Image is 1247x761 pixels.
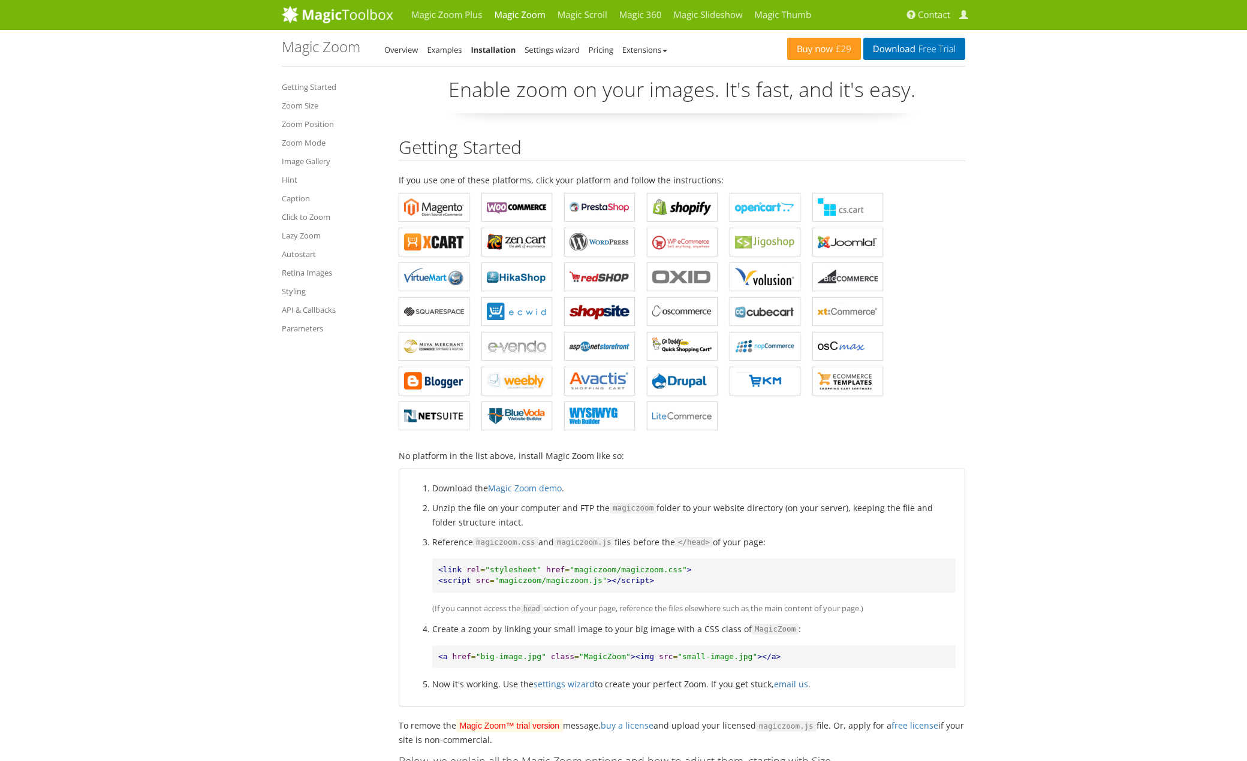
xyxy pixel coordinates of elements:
[488,482,562,494] a: Magic Zoom demo
[812,332,883,361] a: Magic Zoom for osCMax
[487,268,547,286] b: Magic Zoom for HikaShop
[631,652,654,661] span: ><img
[282,321,381,336] a: Parameters
[399,193,469,222] a: Magic Zoom for Magento
[404,372,464,390] b: Magic Zoom for Blogger
[570,565,687,574] span: "magiczoom/magiczoom.css"
[485,565,541,574] span: "stylesheet"
[481,401,552,430] a: Magic Zoom for BlueVoda
[647,367,718,395] a: Magic Zoom for Drupal
[730,367,800,395] a: Magic Zoom for EKM
[546,565,565,574] span: href
[787,38,861,60] a: Buy now£29
[647,401,718,430] a: Magic Zoom for LiteCommerce
[481,367,552,395] a: Magic Zoom for Weebly
[673,652,677,661] span: =
[570,198,629,216] b: Magic Zoom for PrestaShop
[570,407,629,425] b: Magic Zoom for WYSIWYG
[438,576,471,585] span: <script
[282,117,381,131] a: Zoom Position
[282,39,360,55] h1: Magic Zoom
[466,565,480,574] span: rel
[495,576,607,585] span: "magiczoom/magiczoom.js"
[399,718,965,747] p: To remove the message, and upload your licensed file. Or, apply for a if your site is non-commerc...
[652,198,712,216] b: Magic Zoom for Shopify
[282,228,381,243] a: Lazy Zoom
[730,193,800,222] a: Magic Zoom for OpenCart
[487,303,547,321] b: Magic Zoom for ECWID
[399,262,469,291] a: Magic Zoom for VirtueMart
[833,44,851,54] span: £29
[384,44,418,55] a: Overview
[282,303,381,317] a: API & Callbacks
[735,233,795,251] b: Magic Zoom for Jigoshop
[647,332,718,361] a: Magic Zoom for GoDaddy Shopping Cart
[735,198,795,216] b: Magic Zoom for OpenCart
[735,372,795,390] b: Magic Zoom for EKM
[476,652,546,661] span: "big-image.jpg"
[677,652,757,661] span: "small-image.jpg"
[818,337,878,355] b: Magic Zoom for osCMax
[525,44,580,55] a: Settings wizard
[282,5,393,23] img: MagicToolbox.com - Image tools for your website
[564,297,635,326] a: Magic Zoom for ShopSite
[891,720,938,731] a: free license
[735,303,795,321] b: Magic Zoom for CubeCart
[404,407,464,425] b: Magic Zoom for NetSuite
[622,44,667,55] a: Extensions
[752,624,799,635] code: MagicZoom
[647,297,718,326] a: Magic Zoom for osCommerce
[282,135,381,150] a: Zoom Mode
[730,262,800,291] a: Magic Zoom for Volusion
[427,44,462,55] a: Examples
[564,228,635,256] a: Magic Zoom for WordPress
[438,652,448,661] span: <a
[282,154,381,168] a: Image Gallery
[570,372,629,390] b: Magic Zoom for Avactis
[687,565,692,574] span: >
[652,372,712,390] b: Magic Zoom for Drupal
[735,337,795,355] b: Magic Zoom for nopCommerce
[757,652,781,661] span: ></a>
[404,233,464,251] b: Magic Zoom for X-Cart
[456,719,563,732] mark: Magic Zoom™ trial version
[481,262,552,291] a: Magic Zoom for HikaShop
[730,228,800,256] a: Magic Zoom for Jigoshop
[652,268,712,286] b: Magic Zoom for OXID
[282,210,381,224] a: Click to Zoom
[554,537,615,548] code: magiczoom.js
[487,337,547,355] b: Magic Zoom for e-vendo
[282,191,381,206] a: Caption
[404,198,464,216] b: Magic Zoom for Magento
[487,372,547,390] b: Magic Zoom for Weebly
[589,44,613,55] a: Pricing
[399,137,965,161] h2: Getting Started
[399,228,469,256] a: Magic Zoom for X-Cart
[863,38,965,60] a: DownloadFree Trial
[647,193,718,222] a: Magic Zoom for Shopify
[812,228,883,256] a: Magic Zoom for Joomla
[818,303,878,321] b: Magic Zoom for xt:Commerce
[570,233,629,251] b: Magic Zoom for WordPress
[647,228,718,256] a: Magic Zoom for WP e-Commerce
[282,173,381,187] a: Hint
[565,565,570,574] span: =
[756,721,817,732] code: magiczoom.js
[607,576,654,585] span: ></script>
[399,173,965,187] p: If you use one of these platforms, click your platform and follow the instructions:
[471,44,516,55] a: Installation
[551,652,574,661] span: class
[564,401,635,430] a: Magic Zoom for WYSIWYG
[675,537,713,548] code: </head>
[570,337,629,355] b: Magic Zoom for AspDotNetStorefront
[601,720,653,731] a: buy a license
[812,262,883,291] a: Magic Zoom for Bigcommerce
[520,604,543,614] code: head
[282,265,381,280] a: Retina Images
[647,262,718,291] a: Magic Zoom for OXID
[399,297,469,326] a: Magic Zoom for Squarespace
[432,677,956,691] li: Now it's working. Use the to create your perfect Zoom. If you get stuck, .
[652,337,712,355] b: Magic Zoom for GoDaddy Shopping Cart
[610,503,656,514] code: magiczoom
[652,233,712,251] b: Magic Zoom for WP e-Commerce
